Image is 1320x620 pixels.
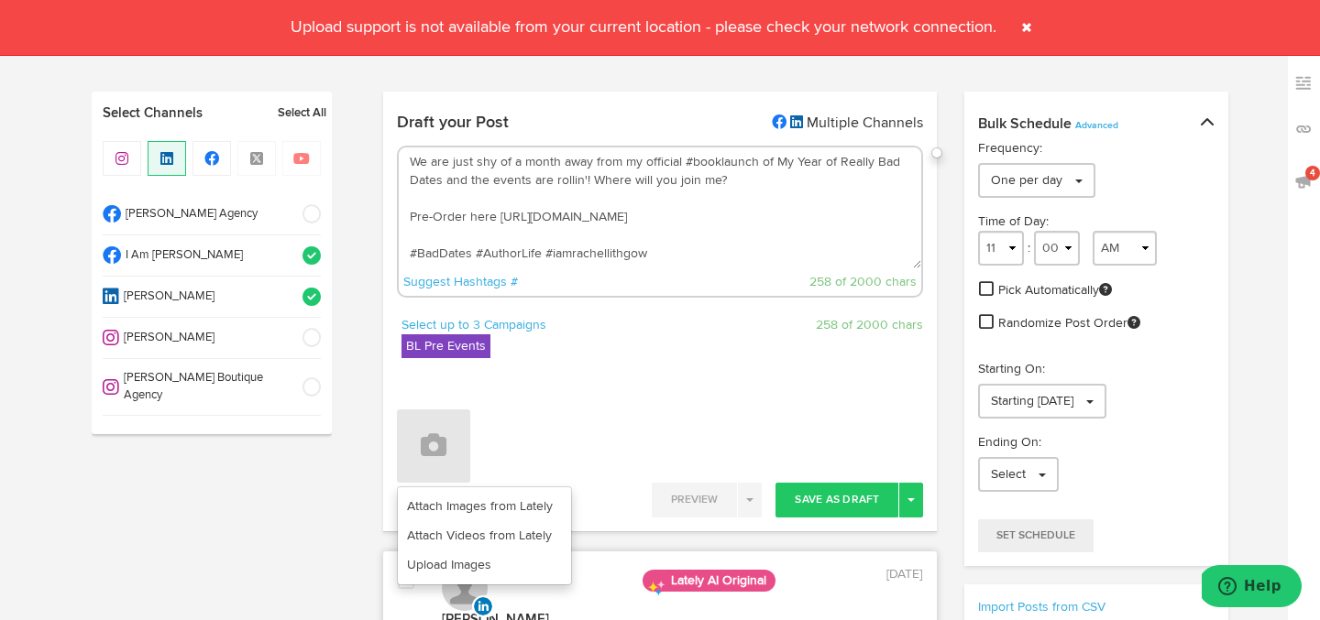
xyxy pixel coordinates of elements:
[280,19,1007,36] span: Upload support is not available from your current location - please check your network connection.
[278,104,326,123] a: Select All
[401,315,546,335] a: Select up to 3 Campaigns
[809,276,917,288] span: 258 of 2000 chars
[978,360,1214,378] p: Starting On:
[647,579,665,597] img: sparkles.png
[1294,172,1313,190] img: announcements_off.svg
[998,281,1112,299] span: Pick Automatically
[442,565,488,611] img: avatar_blank.jpg
[398,492,571,521] a: Attach Images from Lately
[1294,74,1313,92] img: keywords_off.svg
[1294,120,1313,138] img: links_off.svg
[1075,121,1118,130] a: Advanced
[403,276,518,288] a: Suggest Hashtags #
[92,104,268,123] a: Select Channels
[816,316,923,334] span: 258 of 2000 chars
[991,174,1062,187] span: One per day
[991,468,1026,481] span: Select
[1202,565,1302,611] iframe: Opens a widget where you can find more information
[978,212,1214,231] div: Time of Day:
[978,110,1118,139] span: Bulk Schedule
[652,483,737,517] button: Preview
[807,116,923,131] span: Multiple Channels
[398,521,571,550] a: Attach Videos from Lately
[978,601,1105,614] a: Import Posts from CSV
[398,550,571,580] a: Upload Images
[998,314,1140,332] span: Randomize Post Order
[991,395,1073,408] span: Starting [DATE]
[119,330,291,347] span: [PERSON_NAME]
[121,206,291,223] span: [PERSON_NAME] Agency
[775,483,898,517] button: Save As Draft
[1305,166,1320,180] span: 4
[401,334,490,358] label: BL Pre Events
[121,247,291,265] span: I Am [PERSON_NAME]
[978,139,1214,158] p: Frequency:
[978,433,1214,451] p: Ending On:
[397,114,509,131] h4: Draft your Post
[1028,242,1030,255] span: :
[472,595,494,617] img: linkedin.svg
[119,370,291,404] span: [PERSON_NAME] Boutique Agency
[886,568,922,581] time: [DATE]
[996,530,1075,541] span: Set Schedule
[643,570,775,592] span: Lately AI Original
[119,288,291,306] span: [PERSON_NAME]
[978,519,1094,552] button: Set Schedule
